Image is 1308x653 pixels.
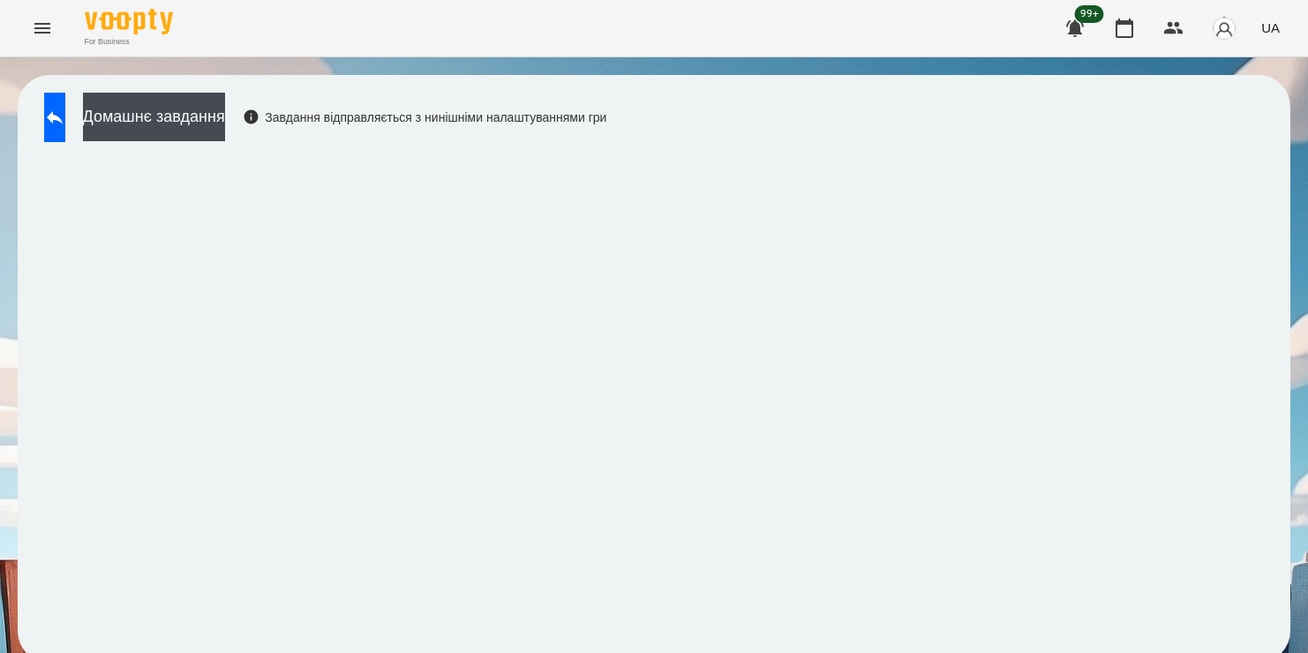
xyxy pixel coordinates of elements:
span: UA [1261,19,1280,37]
img: avatar_s.png [1212,16,1237,41]
img: Voopty Logo [85,9,173,34]
span: 99+ [1075,5,1104,23]
button: Домашнє завдання [83,93,225,141]
button: UA [1254,11,1287,44]
div: Завдання відправляється з нинішніми налаштуваннями гри [243,109,607,126]
span: For Business [85,36,173,48]
button: Menu [21,7,64,49]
